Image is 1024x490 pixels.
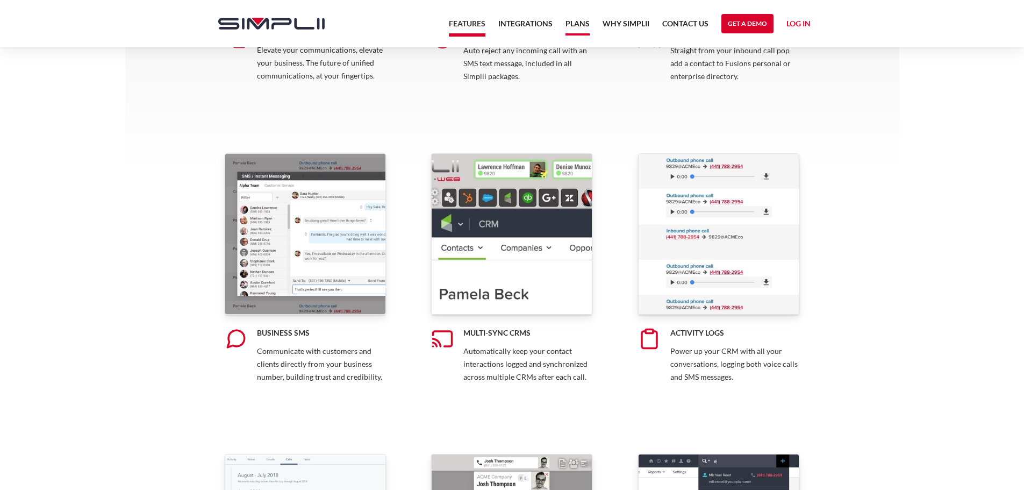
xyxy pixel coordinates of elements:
a: Why Simplii [603,17,649,37]
a: Integrations [498,17,553,37]
a: Activity LogsPower up your CRM with all your conversations, logging both voice calls and SMS mess... [638,153,799,409]
p: Elevate your communications, elevate your business. The future of unified communications, at your... [257,44,386,82]
a: Get a Demo [721,14,774,33]
a: Contact US [662,17,708,37]
a: Log in [786,17,811,33]
h5: Business SMS [257,328,386,338]
a: Business SMSCommunicate with customers and clients directly from your business number, building t... [225,153,386,409]
p: Auto reject any incoming call with an SMS text message, included in all Simplii packages. [463,44,592,83]
a: Features [449,17,485,37]
img: Simplii [218,18,325,30]
a: Plans [565,17,590,35]
p: Communicate with customers and clients directly from your business number, building trust and cre... [257,345,386,384]
h5: Activity Logs [670,328,799,338]
p: Straight from your inbound call pop add a contact to Fusions personal or enterprise directory. [670,44,799,83]
p: Automatically keep your contact interactions logged and synchronized across multiple CRMs after e... [463,345,592,384]
h5: Multi-sync CRMs [463,328,592,338]
p: Power up your CRM with all your conversations, logging both voice calls and SMS messages. [670,345,799,384]
a: Multi-sync CRMsAutomatically keep your contact interactions logged and synchronized across multip... [431,153,592,409]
